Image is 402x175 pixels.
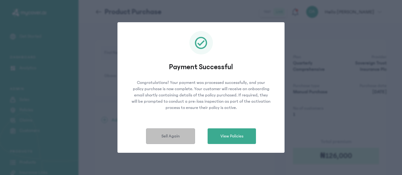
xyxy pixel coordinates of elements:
[126,62,276,72] p: Payment Successful
[208,128,256,144] button: View Policies
[220,133,243,140] span: View Policies
[126,80,276,111] p: Congratulations! Your payment was processed successfully, and your policy purchase is now complet...
[161,133,180,140] span: Sell Again
[146,128,195,144] button: Sell Again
